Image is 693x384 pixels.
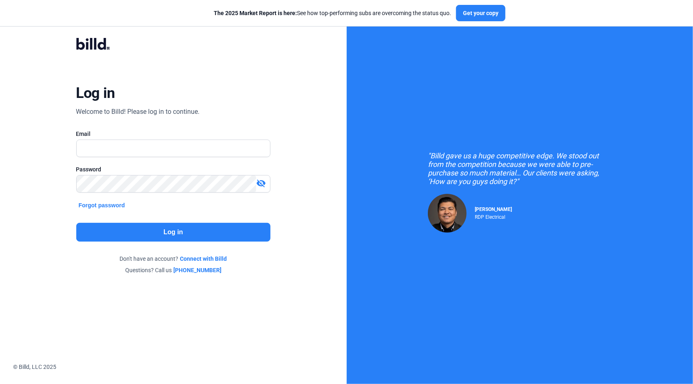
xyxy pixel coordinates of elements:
div: "Billd gave us a huge competitive edge. We stood out from the competition because we were able to... [428,151,611,186]
div: Welcome to Billd! Please log in to continue. [76,107,200,117]
span: [PERSON_NAME] [475,206,512,212]
div: Log in [76,84,115,102]
div: See how top-performing subs are overcoming the status quo. [214,9,451,17]
a: [PHONE_NUMBER] [173,266,221,274]
div: Questions? Call us [76,266,271,274]
button: Log in [76,223,271,242]
div: RDP Electrical [475,212,512,220]
img: Raul Pacheco [428,194,467,233]
button: Forgot password [76,201,128,210]
div: Password [76,165,271,173]
a: Connect with Billd [180,255,227,263]
span: The 2025 Market Report is here: [214,10,297,16]
div: Email [76,130,271,138]
button: Get your copy [456,5,505,21]
div: Don't have an account? [76,255,271,263]
mat-icon: visibility_off [256,178,266,188]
